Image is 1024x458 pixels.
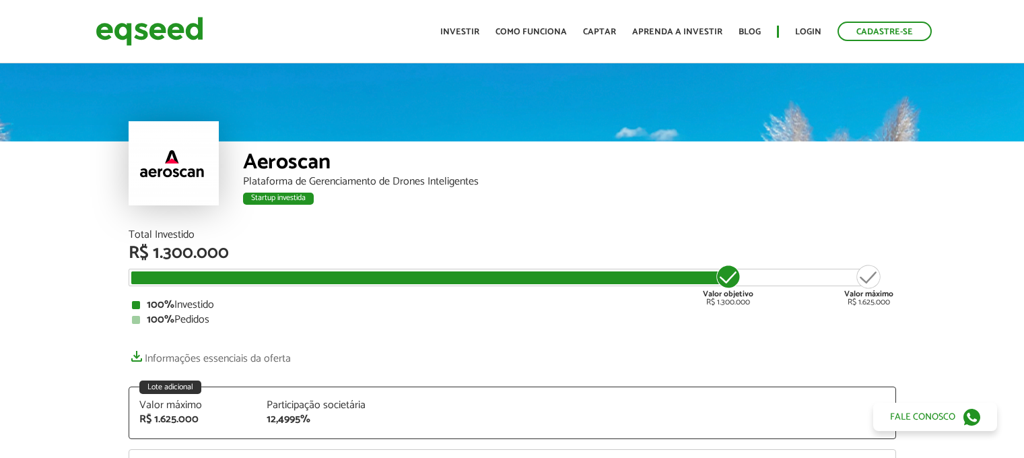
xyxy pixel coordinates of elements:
[838,22,932,41] a: Cadastre-se
[844,263,893,306] div: R$ 1.625.000
[96,13,203,49] img: EqSeed
[243,176,896,187] div: Plataforma de Gerenciamento de Drones Inteligentes
[129,230,896,240] div: Total Investido
[132,300,893,310] div: Investido
[632,28,722,36] a: Aprenda a investir
[129,244,896,262] div: R$ 1.300.000
[583,28,616,36] a: Captar
[844,288,893,300] strong: Valor máximo
[739,28,761,36] a: Blog
[703,263,753,306] div: R$ 1.300.000
[139,381,201,394] div: Lote adicional
[132,315,893,325] div: Pedidos
[873,403,997,431] a: Fale conosco
[267,400,374,411] div: Participação societária
[267,414,374,425] div: 12,4995%
[703,288,753,300] strong: Valor objetivo
[440,28,479,36] a: Investir
[795,28,821,36] a: Login
[147,310,174,329] strong: 100%
[139,414,247,425] div: R$ 1.625.000
[496,28,567,36] a: Como funciona
[139,400,247,411] div: Valor máximo
[243,152,896,176] div: Aeroscan
[129,346,291,364] a: Informações essenciais da oferta
[243,193,314,205] div: Startup investida
[147,296,174,314] strong: 100%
